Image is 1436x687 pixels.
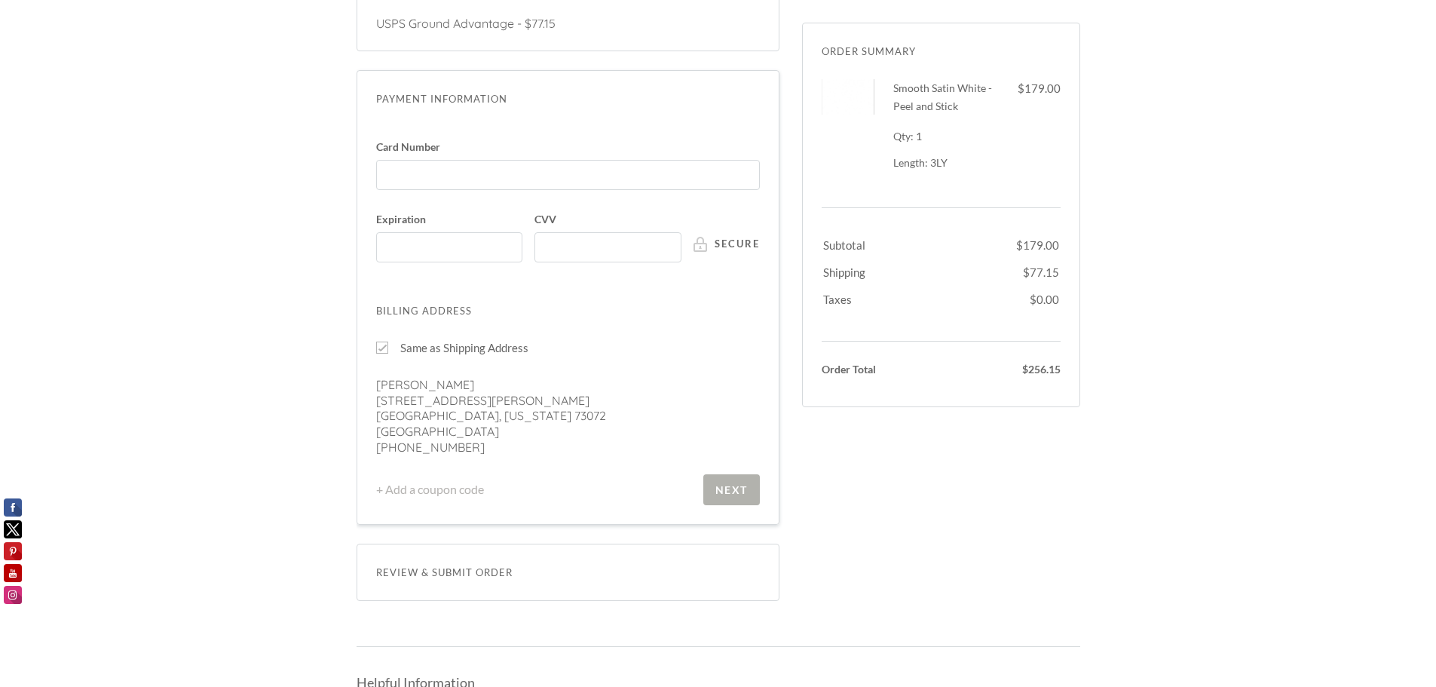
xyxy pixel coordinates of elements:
[893,127,1008,146] div: Qty: 1
[376,377,760,393] p: [PERSON_NAME]
[715,239,760,249] span: Secure
[376,408,760,424] p: [GEOGRAPHIC_DATA], [US_STATE] 73072
[703,474,760,505] button: Next
[822,42,1061,60] div: Order Summary
[543,241,681,253] iframe: Secure CVC input frame
[376,393,760,409] p: [STREET_ADDRESS][PERSON_NAME]
[400,339,528,357] span: Same as Shipping Address
[376,214,523,225] span: Expiration
[823,283,1015,320] td: Taxes
[376,424,760,440] p: [GEOGRAPHIC_DATA]
[1008,79,1061,97] div: $179.00
[947,360,1061,379] div: $256.15
[823,228,1015,254] td: Subtotal
[376,142,760,152] span: Card Number
[1016,283,1059,320] td: $0.00
[534,214,681,225] span: CVV
[376,16,760,32] p: USPS Ground Advantage - $77.15
[376,563,760,581] span: Review & Submit Order
[384,241,522,253] iframe: Secure expiration date input frame
[715,483,748,496] div: Next
[823,256,1015,281] td: Shipping
[822,360,935,379] div: Order Total
[376,302,760,320] div: Billing Address
[1016,256,1059,281] td: $77.15
[1016,228,1059,254] td: $179.00
[376,440,760,455] p: [PHONE_NUMBER]
[376,480,539,498] a: + Add a coupon code
[893,81,992,112] span: Smooth Satin White - Peel and Stick
[376,90,760,108] span: Payment Information
[893,156,1008,170] div: Length: 3LY
[384,168,759,181] iframe: Secure card number input frame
